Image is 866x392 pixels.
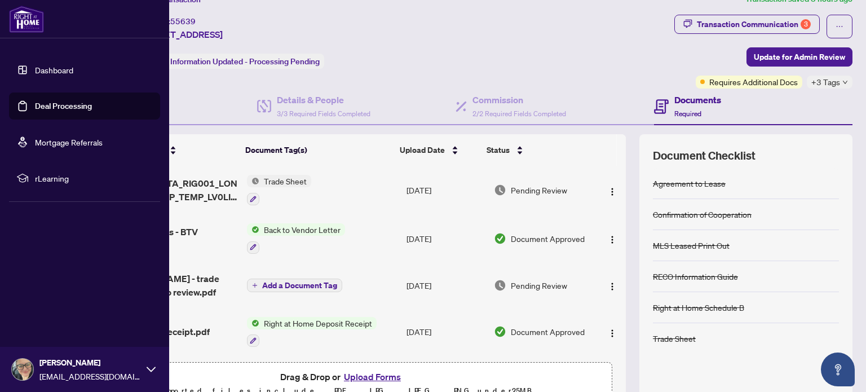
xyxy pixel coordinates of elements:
span: Required [674,109,701,118]
span: 3/3 Required Fields Completed [277,109,370,118]
img: Status Icon [247,317,259,329]
a: Deal Processing [35,101,92,111]
span: Drag & Drop or [280,369,404,384]
div: Right at Home Schedule B [653,301,744,314]
span: [EMAIL_ADDRESS][DOMAIN_NAME] [39,370,141,382]
button: Status IconTrade Sheet [247,175,311,205]
img: Logo [608,329,617,338]
span: Document Checklist [653,148,755,164]
td: [DATE] [402,214,489,263]
div: Confirmation of Cooperation [653,208,752,221]
span: [PERSON_NAME] [39,356,141,369]
button: Add a Document Tag [247,278,342,293]
div: MLS Leased Print Out [653,239,730,252]
button: Update for Admin Review [746,47,852,67]
div: Transaction Communication [697,15,811,33]
div: RECO Information Guide [653,270,738,283]
span: 6 Grendon Cres - BTV letter.pdf [109,225,238,252]
button: Logo [603,230,621,248]
img: logo [9,6,44,33]
div: 3 [801,19,811,29]
button: Status IconRight at Home Deposit Receipt [247,317,377,347]
span: 2/2 Required Fields Completed [472,109,566,118]
span: Back to Vendor Letter [259,223,345,236]
th: Upload Date [395,134,481,166]
button: Logo [603,181,621,199]
span: Add a Document Tag [262,281,337,289]
span: Document Approved [511,232,585,245]
th: Status [482,134,587,166]
span: Upload Date [400,144,445,156]
img: Status Icon [247,175,259,187]
button: Open asap [821,353,855,386]
td: [DATE] [402,263,489,308]
span: plus [252,283,258,288]
td: [DATE] [402,166,489,214]
span: Right at Home Deposit Receipt [259,317,377,329]
a: Mortgage Referrals [35,137,103,147]
span: D__CLIENTDATA_RIG001_LONEWOLF_LWAPP_TEMP_LV0LI7L5FRX 4.pdf [109,177,238,204]
button: Status IconBack to Vendor Letter [247,223,345,254]
span: 55639 [170,16,196,27]
img: Document Status [494,232,506,245]
img: Document Status [494,279,506,292]
h4: Commission [472,93,566,107]
span: down [842,80,848,85]
button: Add a Document Tag [247,279,342,292]
span: Trade Sheet [259,175,311,187]
td: [DATE] [402,308,489,356]
span: Information Updated - Processing Pending [170,56,320,67]
span: [STREET_ADDRESS] [140,28,223,41]
img: Profile Icon [12,359,33,380]
th: (11) File Name [104,134,241,166]
div: Trade Sheet [653,332,696,345]
img: Document Status [494,325,506,338]
span: Status [487,144,510,156]
span: Pending Review [511,279,567,292]
span: Pending Review [511,184,567,196]
a: Dashboard [35,65,73,75]
span: Document Approved [511,325,585,338]
span: ellipsis [836,23,843,30]
img: Document Status [494,184,506,196]
img: Status Icon [247,223,259,236]
img: Logo [608,282,617,291]
div: Agreement to Lease [653,177,726,190]
span: rLearning [35,172,152,184]
button: Upload Forms [341,369,404,384]
span: 6 [PERSON_NAME] - trade sheet - Ivona to review.pdf [109,272,238,299]
img: Logo [608,187,617,196]
button: Transaction Communication3 [674,15,820,34]
span: +3 Tags [811,76,840,89]
th: Document Tag(s) [241,134,396,166]
button: Logo [603,323,621,341]
img: Logo [608,235,617,244]
h4: Details & People [277,93,370,107]
span: Requires Additional Docs [709,76,798,88]
span: Update for Admin Review [754,48,845,66]
button: Logo [603,276,621,294]
div: Status: [140,54,324,69]
h4: Documents [674,93,721,107]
